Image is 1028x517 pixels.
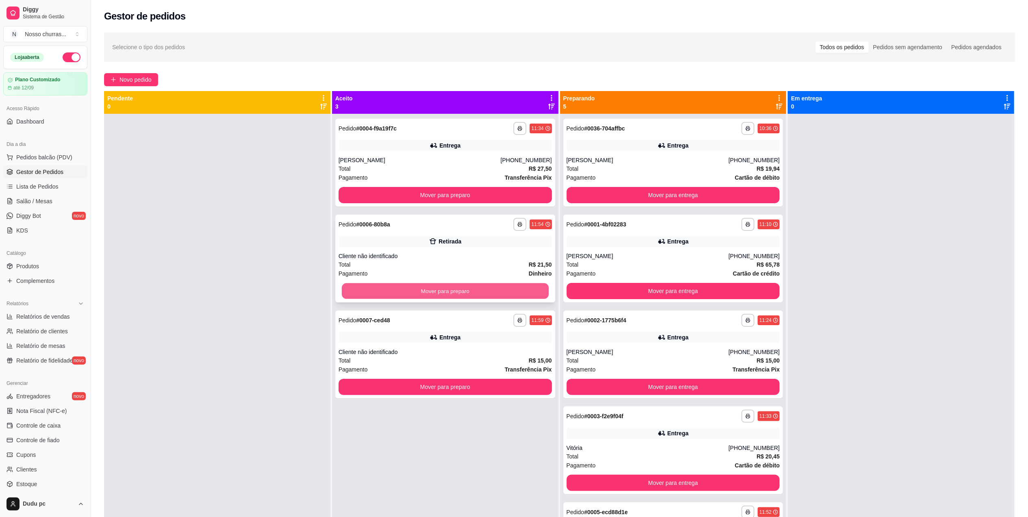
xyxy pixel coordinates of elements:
[339,317,356,324] span: Pedido
[16,356,73,365] span: Relatório de fidelidade
[120,75,152,84] span: Novo pedido
[112,43,185,52] span: Selecione o tipo dos pedidos
[3,3,87,23] a: DiggySistema de Gestão
[529,165,552,172] strong: R$ 27,50
[567,252,729,260] div: [PERSON_NAME]
[3,224,87,237] a: KDS
[567,125,585,132] span: Pedido
[756,357,780,364] strong: R$ 15,00
[3,260,87,273] a: Produtos
[335,94,353,102] p: Aceito
[529,270,552,277] strong: Dinheiro
[16,117,44,126] span: Dashboard
[529,357,552,364] strong: R$ 15,00
[339,348,552,356] div: Cliente não identificado
[3,434,87,447] a: Controle de fiado
[16,182,59,191] span: Lista de Pedidos
[3,478,87,491] a: Estoque
[3,310,87,323] a: Relatórios de vendas
[563,102,595,111] p: 5
[756,165,780,172] strong: R$ 19,94
[728,348,780,356] div: [PHONE_NUMBER]
[16,212,41,220] span: Diggy Bot
[667,429,689,437] div: Entrega
[10,53,44,62] div: Loja aberta
[23,6,84,13] span: Diggy
[567,509,585,515] span: Pedido
[3,377,87,390] div: Gerenciar
[667,141,689,150] div: Entrega
[16,153,72,161] span: Pedidos balcão (PDV)
[735,462,780,469] strong: Cartão de débito
[505,366,552,373] strong: Transferência Pix
[3,247,87,260] div: Catálogo
[10,30,18,38] span: N
[567,269,596,278] span: Pagamento
[3,419,87,432] a: Controle de caixa
[500,156,552,164] div: [PHONE_NUMBER]
[584,221,626,228] strong: # 0001-4bf02283
[63,52,80,62] button: Alterar Status
[107,102,133,111] p: 0
[3,180,87,193] a: Lista de Pedidos
[3,390,87,403] a: Entregadoresnovo
[584,413,624,419] strong: # 0003-f2e9f04f
[16,327,68,335] span: Relatório de clientes
[735,174,780,181] strong: Cartão de débito
[759,509,772,515] div: 11:52
[728,444,780,452] div: [PHONE_NUMBER]
[16,168,63,176] span: Gestor de Pedidos
[3,138,87,151] div: Dia a dia
[531,125,543,132] div: 11:34
[791,94,822,102] p: Em entrega
[3,195,87,208] a: Salão / Mesas
[339,156,501,164] div: [PERSON_NAME]
[3,274,87,287] a: Complementos
[339,173,368,182] span: Pagamento
[339,164,351,173] span: Total
[531,221,543,228] div: 11:54
[567,475,780,491] button: Mover para entrega
[16,436,60,444] span: Controle de fiado
[584,125,625,132] strong: # 0036-704affbc
[584,509,628,515] strong: # 0005-ecd88d1e
[529,261,552,268] strong: R$ 21,50
[13,85,34,91] article: até 12/09
[339,379,552,395] button: Mover para preparo
[23,13,84,20] span: Sistema de Gestão
[16,313,70,321] span: Relatórios de vendas
[16,226,28,235] span: KDS
[759,317,772,324] div: 11:24
[3,463,87,476] a: Clientes
[505,174,552,181] strong: Transferência Pix
[567,221,585,228] span: Pedido
[3,494,87,514] button: Dudu pc
[342,283,549,299] button: Mover para preparo
[3,72,87,96] a: Plano Customizadoaté 12/09
[439,141,461,150] div: Entrega
[16,392,50,400] span: Entregadores
[728,156,780,164] div: [PHONE_NUMBER]
[567,187,780,203] button: Mover para entrega
[869,41,947,53] div: Pedidos sem agendamento
[567,173,596,182] span: Pagamento
[104,73,158,86] button: Novo pedido
[567,444,729,452] div: Vitória
[756,453,780,460] strong: R$ 20,45
[567,379,780,395] button: Mover para entrega
[16,480,37,488] span: Estoque
[25,30,66,38] div: Nosso churras ...
[3,404,87,417] a: Nota Fiscal (NFC-e)
[339,260,351,269] span: Total
[16,421,61,430] span: Controle de caixa
[339,187,552,203] button: Mover para preparo
[335,102,353,111] p: 3
[759,125,772,132] div: 10:36
[728,252,780,260] div: [PHONE_NUMBER]
[339,252,552,260] div: Cliente não identificado
[23,500,74,508] span: Dudu pc
[339,365,368,374] span: Pagamento
[16,277,54,285] span: Complementos
[3,339,87,352] a: Relatório de mesas
[567,356,579,365] span: Total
